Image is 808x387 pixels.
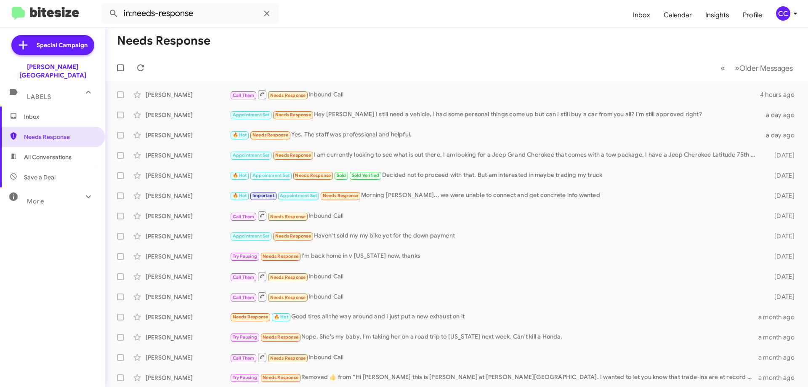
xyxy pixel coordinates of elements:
[736,3,769,27] a: Profile
[715,59,730,77] button: Previous
[233,193,247,198] span: 🔥 Hot
[146,252,230,261] div: [PERSON_NAME]
[252,193,274,198] span: Important
[230,191,761,200] div: Morning [PERSON_NAME]... we were unable to connect and get concrete info wanted
[735,63,739,73] span: »
[274,314,288,320] span: 🔥 Hot
[233,132,247,138] span: 🔥 Hot
[233,375,257,380] span: Try Pausing
[761,131,801,139] div: a day ago
[230,110,761,120] div: Hey [PERSON_NAME] I still need a vehicle, I had some personal things come up but can I still buy ...
[146,374,230,382] div: [PERSON_NAME]
[230,150,761,160] div: I am currently looking to see what is out there. I am looking for a Jeep Grand Cherokee that come...
[233,295,255,300] span: Call Them
[146,192,230,200] div: [PERSON_NAME]
[230,130,761,140] div: Yes. The staff was professional and helpful.
[323,193,359,198] span: Needs Response
[24,133,96,141] span: Needs Response
[230,352,758,363] div: Inbound Call
[146,333,230,342] div: [PERSON_NAME]
[270,295,306,300] span: Needs Response
[758,313,801,321] div: a month ago
[730,59,798,77] button: Next
[230,231,761,241] div: Haven't sold my my bike yet for the down payment
[146,171,230,180] div: [PERSON_NAME]
[230,251,761,261] div: I'm back home in v [US_STATE] now, thanks
[657,3,699,27] a: Calendar
[263,254,298,259] span: Needs Response
[761,232,801,240] div: [DATE]
[233,93,255,98] span: Call Them
[760,91,801,99] div: 4 hours ago
[758,333,801,342] div: a month ago
[761,293,801,301] div: [DATE]
[758,353,801,362] div: a month ago
[37,41,88,49] span: Special Campaign
[739,64,793,73] span: Older Messages
[270,93,306,98] span: Needs Response
[146,293,230,301] div: [PERSON_NAME]
[24,173,56,181] span: Save a Deal
[146,272,230,281] div: [PERSON_NAME]
[233,152,270,158] span: Appointment Set
[11,35,94,55] a: Special Campaign
[626,3,657,27] span: Inbox
[233,173,247,178] span: 🔥 Hot
[117,34,210,48] h1: Needs Response
[280,193,317,198] span: Appointment Set
[295,173,331,178] span: Needs Response
[761,212,801,220] div: [DATE]
[337,173,346,178] span: Sold
[720,63,725,73] span: «
[146,353,230,362] div: [PERSON_NAME]
[233,314,268,320] span: Needs Response
[761,272,801,281] div: [DATE]
[716,59,798,77] nav: Page navigation example
[761,111,801,119] div: a day ago
[24,112,96,121] span: Inbox
[146,111,230,119] div: [PERSON_NAME]
[252,132,288,138] span: Needs Response
[761,192,801,200] div: [DATE]
[233,112,270,117] span: Appointment Set
[230,332,758,342] div: Nope. She's my baby. I'm taking her on a road trip to [US_STATE] next week. Can't kill a Honda.
[761,252,801,261] div: [DATE]
[275,152,311,158] span: Needs Response
[233,214,255,219] span: Call Them
[270,355,306,361] span: Needs Response
[230,211,761,221] div: Inbound Call
[233,355,255,361] span: Call Them
[758,374,801,382] div: a month ago
[146,313,230,321] div: [PERSON_NAME]
[230,291,761,302] div: Inbound Call
[233,254,257,259] span: Try Pausing
[230,373,758,382] div: Removed ‌👍‌ from “ Hi [PERSON_NAME] this is [PERSON_NAME] at [PERSON_NAME][GEOGRAPHIC_DATA]. I wa...
[146,232,230,240] div: [PERSON_NAME]
[769,6,799,21] button: CC
[275,112,311,117] span: Needs Response
[233,334,257,340] span: Try Pausing
[761,151,801,160] div: [DATE]
[270,275,306,280] span: Needs Response
[146,151,230,160] div: [PERSON_NAME]
[233,233,270,239] span: Appointment Set
[233,275,255,280] span: Call Them
[263,375,298,380] span: Needs Response
[776,6,790,21] div: CC
[252,173,290,178] span: Appointment Set
[27,198,44,205] span: More
[230,312,758,322] div: Good tires all the way around and I just put a new exhaust on it
[263,334,298,340] span: Needs Response
[699,3,736,27] a: Insights
[352,173,380,178] span: Sold Verified
[275,233,311,239] span: Needs Response
[146,212,230,220] div: [PERSON_NAME]
[146,131,230,139] div: [PERSON_NAME]
[24,153,72,161] span: All Conversations
[230,171,761,180] div: Decided not to proceed with that. But am interested in maybe trading my truck
[761,171,801,180] div: [DATE]
[146,91,230,99] div: [PERSON_NAME]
